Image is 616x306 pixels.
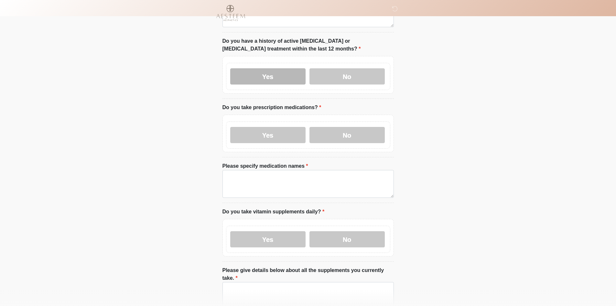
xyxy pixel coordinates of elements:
[230,231,306,247] label: Yes
[230,127,306,143] label: Yes
[216,5,245,21] img: Aesteem Aesthetics Logo
[222,162,308,170] label: Please specify medication names
[309,68,385,85] label: No
[222,266,394,282] label: Please give details below about all the supplements you currently take.
[230,68,306,85] label: Yes
[222,37,394,53] label: Do you have a history of active [MEDICAL_DATA] or [MEDICAL_DATA] treatment within the last 12 mon...
[222,104,321,111] label: Do you take prescription medications?
[309,127,385,143] label: No
[222,208,325,216] label: Do you take vitamin supplements daily?
[309,231,385,247] label: No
